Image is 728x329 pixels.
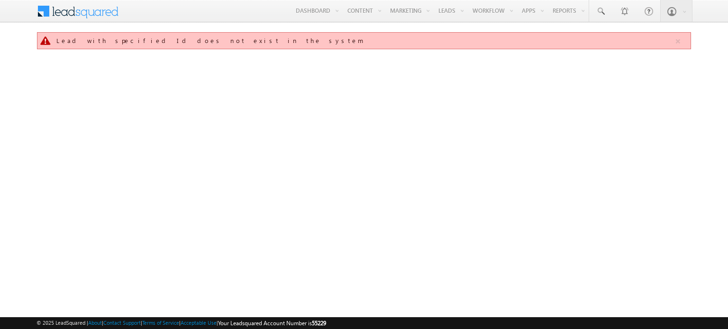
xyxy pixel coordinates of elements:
[218,320,326,327] span: Your Leadsquared Account Number is
[103,320,141,326] a: Contact Support
[56,36,674,45] div: Lead with specified Id does not exist in the system
[142,320,179,326] a: Terms of Service
[88,320,102,326] a: About
[312,320,326,327] span: 55229
[181,320,217,326] a: Acceptable Use
[36,319,326,328] span: © 2025 LeadSquared | | | | |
